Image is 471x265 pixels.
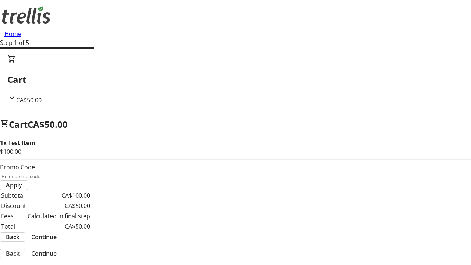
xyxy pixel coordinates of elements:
span: Back [6,249,20,258]
span: CA$50.00 [28,118,68,130]
td: Subtotal [1,191,26,200]
td: Fees [1,211,26,221]
button: Continue [25,249,63,258]
td: CA$100.00 [27,191,91,200]
span: Back [6,233,20,241]
div: CartCA$50.00 [7,54,464,105]
td: CA$50.00 [27,222,91,231]
span: Continue [31,249,57,258]
button: Continue [25,233,63,241]
td: Discount [1,201,26,211]
span: CA$50.00 [16,96,42,104]
span: Continue [31,233,57,241]
td: Total [1,222,26,231]
h2: Cart [7,73,464,86]
span: Apply [6,181,22,190]
span: Cart [9,118,28,130]
td: CA$50.00 [27,201,91,211]
td: Calculated in final step [27,211,91,221]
